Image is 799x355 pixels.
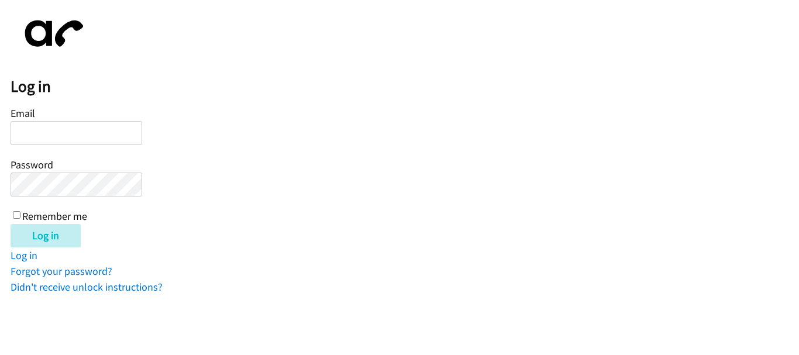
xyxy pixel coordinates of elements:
[11,280,163,294] a: Didn't receive unlock instructions?
[11,158,53,171] label: Password
[11,106,35,120] label: Email
[11,77,799,96] h2: Log in
[11,11,92,57] img: aphone-8a226864a2ddd6a5e75d1ebefc011f4aa8f32683c2d82f3fb0802fe031f96514.svg
[22,209,87,223] label: Remember me
[11,264,112,278] a: Forgot your password?
[11,224,81,247] input: Log in
[11,249,37,262] a: Log in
